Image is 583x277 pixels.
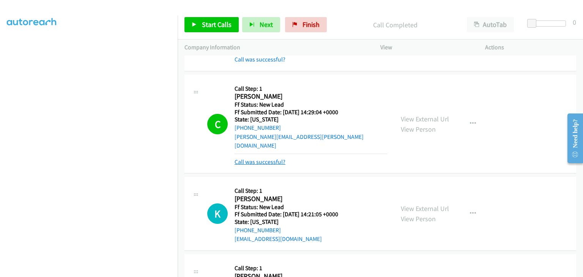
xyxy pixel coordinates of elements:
a: View External Url [401,115,449,123]
a: [PHONE_NUMBER] [235,124,281,131]
a: Call was successful? [235,56,285,63]
span: Start Calls [202,20,232,29]
a: [PERSON_NAME][EMAIL_ADDRESS][PERSON_NAME][DOMAIN_NAME] [235,133,364,150]
a: View Person [401,214,436,223]
div: 0 [573,17,576,27]
h5: Ff Submitted Date: [DATE] 14:29:04 +0000 [235,109,387,116]
h5: Call Step: 1 [235,187,338,195]
h5: Call Step: 1 [235,85,387,93]
h5: State: [US_STATE] [235,218,338,226]
a: Finish [285,17,327,32]
p: Actions [485,43,576,52]
h1: K [207,203,228,224]
a: View Person [401,125,436,134]
span: Finish [303,20,320,29]
button: Next [242,17,280,32]
p: Call Completed [337,20,453,30]
span: Next [260,20,273,29]
h5: Ff Status: New Lead [235,203,338,211]
a: Start Calls [184,17,239,32]
h1: C [207,114,228,134]
p: Company Information [184,43,367,52]
a: View External Url [401,204,449,213]
button: AutoTab [467,17,514,32]
h5: Ff Submitted Date: [DATE] 14:21:05 +0000 [235,211,338,218]
a: Call was successful? [235,158,285,165]
iframe: Resource Center [561,108,583,168]
h5: Call Step: 1 [235,264,338,272]
h2: [PERSON_NAME] [235,195,338,203]
p: View [380,43,471,52]
a: [PHONE_NUMBER] [235,227,281,234]
h5: Ff Status: New Lead [235,101,387,109]
div: The call is yet to be attempted [207,203,228,224]
div: Delay between calls (in seconds) [531,20,566,27]
h2: [PERSON_NAME] [235,92,387,101]
h5: State: [US_STATE] [235,116,387,123]
a: [EMAIL_ADDRESS][DOMAIN_NAME] [235,235,322,242]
